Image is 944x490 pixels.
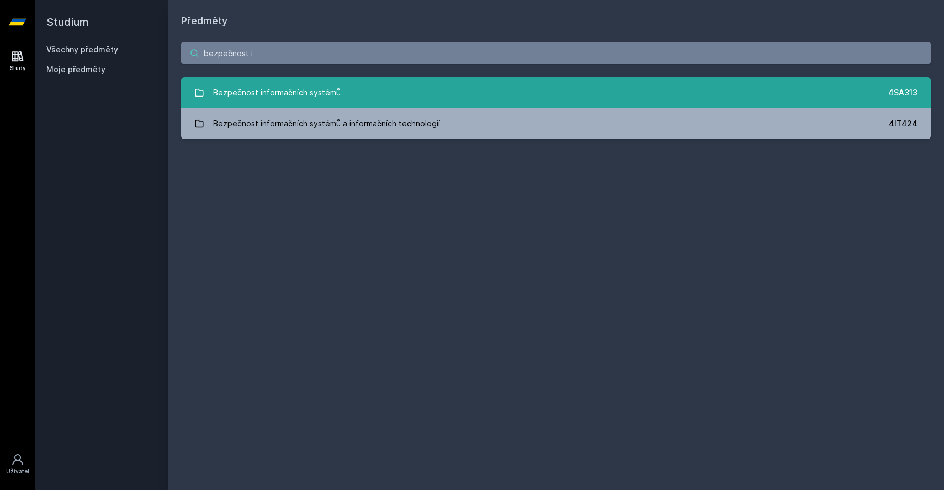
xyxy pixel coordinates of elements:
div: Uživatel [6,467,29,476]
div: Bezpečnost informačních systémů [213,82,341,104]
a: Study [2,44,33,78]
a: Uživatel [2,448,33,481]
div: 4IT424 [889,118,918,129]
div: Bezpečnost informačních systémů a informačních technologií [213,113,440,135]
a: Všechny předměty [46,45,118,54]
div: 4SA313 [888,87,918,98]
span: Moje předměty [46,64,105,75]
a: Bezpečnost informačních systémů a informačních technologií 4IT424 [181,108,931,139]
input: Název nebo ident předmětu… [181,42,931,64]
h1: Předměty [181,13,931,29]
a: Bezpečnost informačních systémů 4SA313 [181,77,931,108]
div: Study [10,64,26,72]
